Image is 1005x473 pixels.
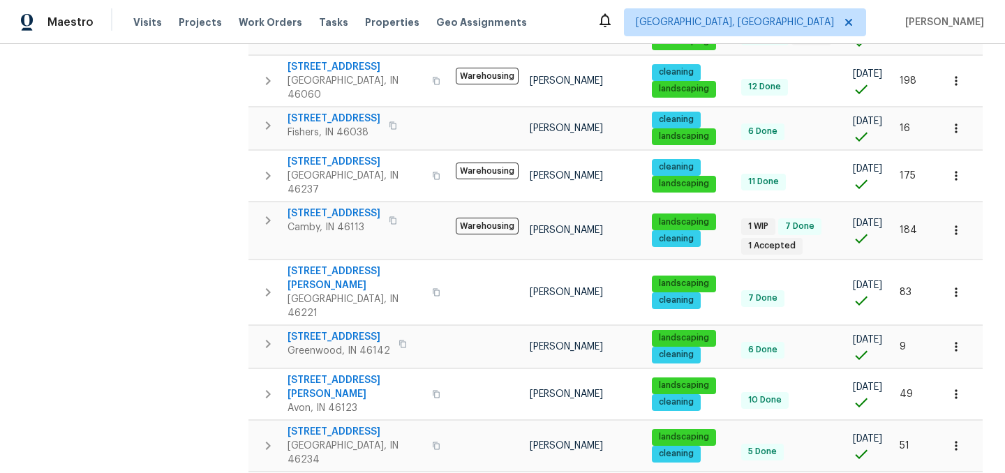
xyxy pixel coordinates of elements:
span: 5 Done [743,446,782,458]
span: [DATE] [853,280,882,290]
span: 6 Done [743,126,783,137]
span: [PERSON_NAME] [530,123,603,133]
span: [GEOGRAPHIC_DATA], IN 46237 [288,169,424,197]
span: 9 [900,342,906,352]
span: [STREET_ADDRESS][PERSON_NAME] [288,373,424,401]
span: [DATE] [853,218,882,228]
span: 51 [900,441,909,451]
span: landscaping [653,216,715,228]
span: cleaning [653,161,699,173]
span: landscaping [653,178,715,190]
span: landscaping [653,130,715,142]
span: landscaping [653,278,715,290]
span: [GEOGRAPHIC_DATA], IN 46234 [288,439,424,467]
span: Properties [365,15,419,29]
span: Geo Assignments [436,15,527,29]
span: [GEOGRAPHIC_DATA], IN 46221 [288,292,424,320]
span: Projects [179,15,222,29]
span: 6 Done [743,344,783,356]
span: Fishers, IN 46038 [288,126,380,140]
span: 7 Done [743,292,783,304]
span: [STREET_ADDRESS] [288,425,424,439]
span: [STREET_ADDRESS] [288,60,424,74]
span: [PERSON_NAME] [530,225,603,235]
span: cleaning [653,396,699,408]
span: [STREET_ADDRESS] [288,155,424,169]
span: Warehousing [456,68,519,84]
span: 184 [900,225,917,235]
span: [DATE] [853,335,882,345]
span: [PERSON_NAME] [530,287,603,297]
span: [DATE] [853,434,882,444]
span: 198 [900,76,916,86]
span: [GEOGRAPHIC_DATA], [GEOGRAPHIC_DATA] [636,15,834,29]
span: landscaping [653,431,715,443]
span: 12 Done [743,81,787,93]
span: 1 Accepted [743,240,801,252]
span: [DATE] [853,382,882,392]
span: 11 Done [743,176,784,188]
span: 16 [900,123,910,133]
span: [STREET_ADDRESS] [288,207,380,220]
span: Warehousing [456,218,519,234]
span: cleaning [653,448,699,460]
span: 49 [900,389,913,399]
span: [PERSON_NAME] [900,15,984,29]
span: 175 [900,171,916,181]
span: Avon, IN 46123 [288,401,424,415]
span: landscaping [653,332,715,344]
span: Visits [133,15,162,29]
span: [PERSON_NAME] [530,342,603,352]
span: [STREET_ADDRESS] [288,330,390,344]
span: cleaning [653,233,699,245]
span: cleaning [653,114,699,126]
span: [STREET_ADDRESS][PERSON_NAME] [288,264,424,292]
span: 7 Done [780,220,820,232]
span: [PERSON_NAME] [530,76,603,86]
span: [DATE] [853,117,882,126]
span: Maestro [47,15,94,29]
span: [GEOGRAPHIC_DATA], IN 46060 [288,74,424,102]
span: Warehousing [456,163,519,179]
span: cleaning [653,66,699,78]
span: 83 [900,287,911,297]
span: Greenwood, IN 46142 [288,344,390,358]
span: Tasks [319,17,348,27]
span: 1 WIP [743,220,774,232]
span: landscaping [653,83,715,95]
span: [STREET_ADDRESS] [288,112,380,126]
span: cleaning [653,294,699,306]
span: [PERSON_NAME] [530,389,603,399]
span: [DATE] [853,69,882,79]
span: cleaning [653,349,699,361]
span: [PERSON_NAME] [530,171,603,181]
span: [DATE] [853,164,882,174]
span: [PERSON_NAME] [530,441,603,451]
span: landscaping [653,380,715,391]
span: Work Orders [239,15,302,29]
span: 10 Done [743,394,787,406]
span: Camby, IN 46113 [288,220,380,234]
